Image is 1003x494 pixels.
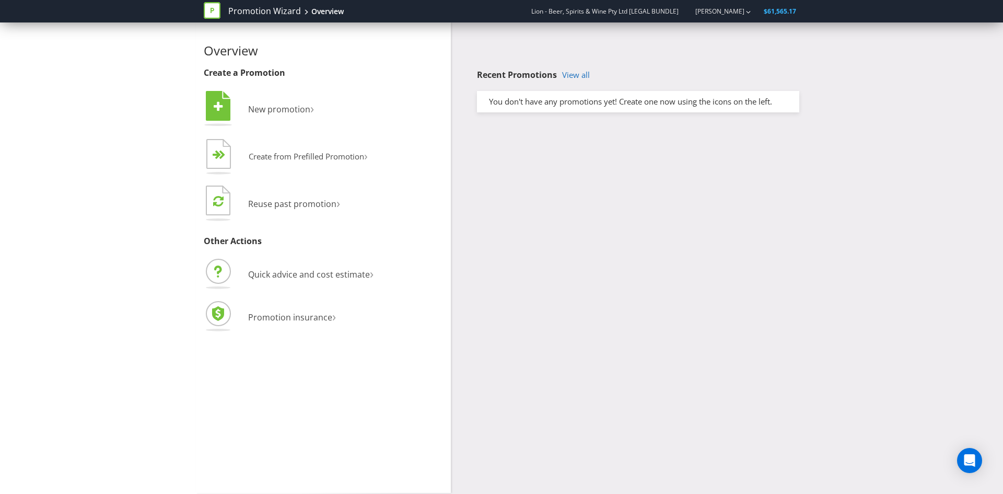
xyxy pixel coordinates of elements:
h3: Other Actions [204,237,443,246]
span: › [336,194,340,211]
span: New promotion [248,104,310,115]
span: Create from Prefilled Promotion [249,151,364,162]
span: $61,565.17 [764,7,796,16]
span: › [332,307,336,325]
tspan:  [213,195,224,207]
tspan:  [219,150,226,160]
a: [PERSON_NAME] [685,7,744,16]
span: › [370,265,374,282]
span: › [310,99,314,117]
div: Overview [311,6,344,17]
span: Promotion insurance [248,312,332,323]
a: Promotion insurance› [204,312,336,323]
button: Create from Prefilled Promotion› [204,136,368,178]
div: You don't have any promotions yet! Create one now using the icons on the left. [481,96,795,107]
div: Open Intercom Messenger [957,448,982,473]
a: Promotion Wizard [228,5,301,17]
a: View all [562,71,590,79]
a: Quick advice and cost estimate› [204,269,374,280]
span: Quick advice and cost estimate [248,269,370,280]
h2: Overview [204,44,443,58]
span: Lion - Beer, Spirits & Wine Pty Ltd [LEGAL BUNDLE] [531,7,679,16]
tspan:  [214,101,223,112]
h3: Create a Promotion [204,68,443,78]
span: Recent Promotions [477,69,557,81]
span: › [364,147,368,164]
span: Reuse past promotion [248,198,336,210]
